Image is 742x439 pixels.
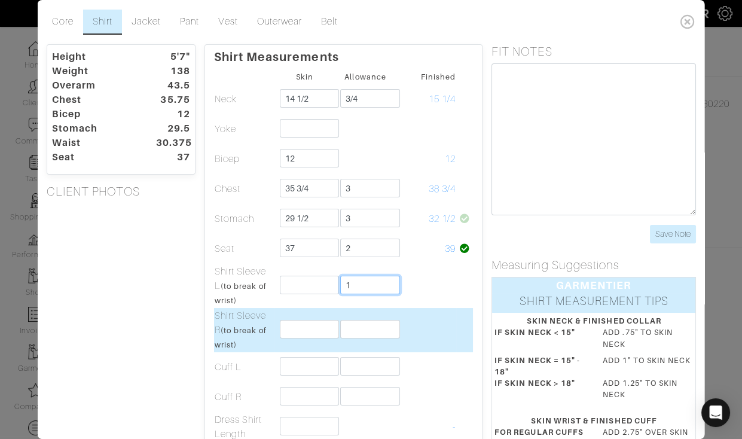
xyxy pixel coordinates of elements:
[42,136,146,150] dt: Waist
[594,327,702,349] dd: ADD .75" TO SKIN NECK
[420,72,455,81] small: Finished
[146,150,199,164] dt: 37
[83,10,121,35] a: Shirt
[42,10,83,35] a: Core
[485,355,594,377] dt: IF SKIN NECK = 15" - 18"
[42,50,146,64] dt: Height
[594,377,702,400] dd: ADD 1.25" TO SKIN NECK
[170,10,209,35] a: Pant
[146,121,199,136] dt: 29.5
[42,107,146,121] dt: Bicep
[445,154,456,164] span: 12
[485,377,594,405] dt: IF SKIN NECK > 18"
[146,50,199,64] dt: 5'7"
[42,78,146,93] dt: Overarm
[42,150,146,164] dt: Seat
[214,282,267,305] small: (to break of wrist)
[594,355,702,373] dd: ADD 1" TO SKIN NECK
[247,10,311,35] a: Outerwear
[491,258,696,272] h5: Measuring Suggestions
[344,72,386,81] small: Allowance
[213,308,274,352] td: Shirt Sleeve R
[42,121,146,136] dt: Stomach
[492,293,695,313] div: SHIRT MEASUREMENT TIPS
[122,10,170,35] a: Jacket
[209,10,247,35] a: Vest
[492,278,695,293] div: GARMENTIER
[650,225,696,243] input: Save Note
[701,398,730,427] div: Open Intercom Messenger
[485,327,594,354] dt: IF SKIN NECK < 15"
[428,214,455,224] span: 32 1/2
[46,184,195,199] h5: CLIENT PHOTOS
[146,136,199,150] dt: 30.375
[213,204,274,234] td: Stomach
[42,64,146,78] dt: Weight
[213,114,274,144] td: Yoke
[213,352,274,382] td: Cuff L
[213,264,274,308] td: Shirt Sleeve L
[428,94,455,105] span: 15 1/4
[213,174,274,204] td: Chest
[42,93,146,107] dt: Chest
[491,44,696,59] h5: FIT NOTES
[453,422,456,432] span: -
[146,107,199,121] dt: 12
[312,10,347,35] a: Belt
[494,415,693,426] div: SKIN WRIST & FINISHED CUFF
[296,72,313,81] small: Skin
[146,64,199,78] dt: 138
[428,184,455,194] span: 38 3/4
[213,382,274,412] td: Cuff R
[146,78,199,93] dt: 43.5
[213,144,274,174] td: Bicep
[494,315,693,327] div: SKIN NECK & FINISHED COLLAR
[213,84,274,114] td: Neck
[445,243,456,254] span: 39
[213,45,472,64] p: Shirt Measurements
[146,93,199,107] dt: 35.75
[214,326,267,349] small: (to break of wrist)
[213,234,274,264] td: Seat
